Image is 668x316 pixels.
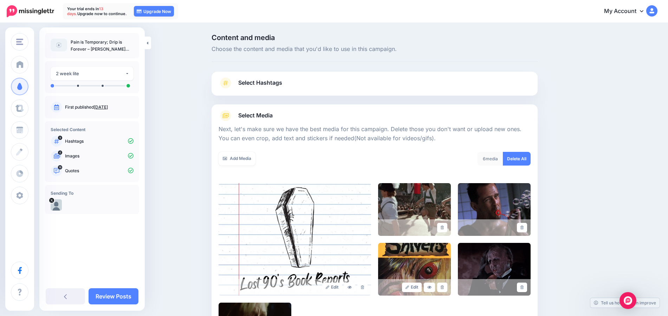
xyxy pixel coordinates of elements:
div: 2 week lite [56,70,125,78]
span: Choose the content and media that you'd like to use in this campaign. [212,45,538,54]
span: 18 [58,165,62,169]
button: 2 week lite [51,67,134,80]
a: Edit [322,283,342,292]
img: Y1I87S9MH7AX8EIVHKJMLHIYBL3QYMSH_large.jpg [378,243,451,296]
a: Select Hashtags [219,77,531,96]
p: Your trial ends in Upgrade now to continue. [67,6,127,16]
span: 6 [483,156,486,161]
img: Missinglettr [7,5,54,17]
a: Tell us how we can improve [590,298,660,308]
img: default_profile-89301.png [51,199,62,211]
p: First published [65,104,134,110]
span: 13 days. [67,6,103,16]
p: Hashtags [65,138,134,144]
p: Quotes [65,168,134,174]
div: Open Intercom Messenger [620,292,636,309]
p: Images [65,153,134,159]
span: 9 [58,136,62,140]
a: My Account [597,3,657,20]
img: article-default-image-icon.png [51,39,67,51]
span: 6 [58,150,62,155]
a: [DATE] [94,104,108,110]
a: Add Media [219,152,255,166]
img: D1PJJD4K931REYZX51ZJNVRV1VJD9YCP.gif [378,183,451,236]
a: Delete All [503,152,531,166]
span: Content and media [212,34,538,41]
h4: Sending To [51,191,134,196]
p: Next, let's make sure we have the best media for this campaign. Delete those you don't want or up... [219,125,531,143]
img: menu.png [16,39,23,45]
img: MS84KLST25C04HFWUF2ON0FWCK1MSMH3.gif [458,183,531,236]
div: media [478,152,503,166]
h4: Selected Content [51,127,134,132]
span: Select Hashtags [238,78,282,88]
a: Upgrade Now [134,6,174,17]
img: E3DL72UKSWT2FEZ0B6RLVFIXXET9G0N7_large.png [219,183,371,296]
a: Edit [402,283,422,292]
img: TIL99DC74NG6VKJEFFAUFT2IH4ZY76PQ.gif [458,243,531,296]
p: Pain is Temporary; Drip is Forever – [PERSON_NAME] #34 – [PERSON_NAME] [GEOGRAPHIC_DATA] [71,39,134,53]
span: Select Media [238,111,273,120]
a: Select Media [219,110,531,121]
